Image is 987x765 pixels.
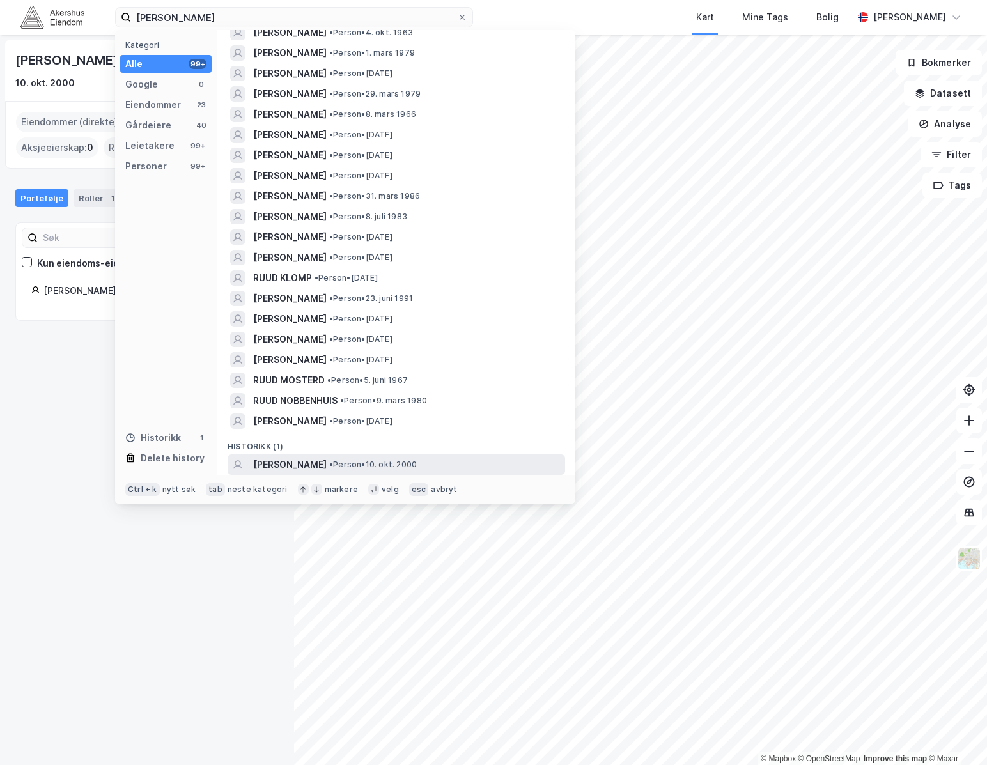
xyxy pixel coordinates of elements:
[125,56,143,72] div: Alle
[196,433,206,443] div: 1
[896,50,982,75] button: Bokmerker
[329,334,333,344] span: •
[327,375,408,385] span: Person • 5. juni 1967
[253,25,327,40] span: [PERSON_NAME]
[329,27,333,37] span: •
[253,45,327,61] span: [PERSON_NAME]
[253,229,327,245] span: [PERSON_NAME]
[923,704,987,765] div: Kontrollprogram for chat
[409,483,429,496] div: esc
[253,332,327,347] span: [PERSON_NAME]
[189,161,206,171] div: 99+
[921,142,982,167] button: Filter
[327,375,331,385] span: •
[329,293,413,304] span: Person • 23. juni 1991
[253,250,327,265] span: [PERSON_NAME]
[329,48,415,58] span: Person • 1. mars 1979
[923,704,987,765] iframe: Chat Widget
[196,79,206,89] div: 0
[38,228,178,247] input: Søk
[798,754,860,763] a: OpenStreetMap
[189,59,206,69] div: 99+
[329,171,392,181] span: Person • [DATE]
[329,68,392,79] span: Person • [DATE]
[253,413,327,429] span: [PERSON_NAME]
[253,457,327,472] span: [PERSON_NAME]
[329,212,407,222] span: Person • 8. juli 1983
[904,81,982,106] button: Datasett
[329,355,333,364] span: •
[217,431,575,454] div: Historikk (1)
[864,754,927,763] a: Improve this map
[873,10,946,25] div: [PERSON_NAME]
[329,109,416,120] span: Person • 8. mars 1966
[329,232,392,242] span: Person • [DATE]
[253,86,327,102] span: [PERSON_NAME]
[382,484,399,495] div: velg
[329,212,333,221] span: •
[329,191,333,201] span: •
[104,137,146,158] div: Roller :
[196,120,206,130] div: 40
[16,112,132,132] div: Eiendommer (direkte) :
[125,97,181,112] div: Eiendommer
[329,416,392,426] span: Person • [DATE]
[329,191,420,201] span: Person • 31. mars 1986
[15,189,68,207] div: Portefølje
[253,66,327,81] span: [PERSON_NAME]
[106,192,119,205] div: 1
[761,754,796,763] a: Mapbox
[329,130,392,140] span: Person • [DATE]
[253,352,327,367] span: [PERSON_NAME]
[15,75,75,91] div: 10. okt. 2000
[87,140,93,155] span: 0
[922,173,982,198] button: Tags
[329,252,333,262] span: •
[228,484,288,495] div: neste kategori
[131,8,457,27] input: Søk på adresse, matrikkel, gårdeiere, leietakere eller personer
[742,10,788,25] div: Mine Tags
[340,396,427,406] span: Person • 9. mars 1980
[253,270,312,286] span: RUUD KLOMP
[253,148,327,163] span: [PERSON_NAME]
[162,484,196,495] div: nytt søk
[329,109,333,119] span: •
[125,40,212,50] div: Kategori
[43,283,263,298] div: [PERSON_NAME]
[315,273,378,283] span: Person • [DATE]
[125,483,160,496] div: Ctrl + k
[206,483,225,496] div: tab
[340,396,344,405] span: •
[125,118,171,133] div: Gårdeiere
[329,130,333,139] span: •
[125,138,175,153] div: Leietakere
[329,89,421,99] span: Person • 29. mars 1979
[15,50,120,70] div: [PERSON_NAME]
[816,10,839,25] div: Bolig
[329,416,333,426] span: •
[431,484,457,495] div: avbryt
[329,355,392,365] span: Person • [DATE]
[125,77,158,92] div: Google
[253,311,327,327] span: [PERSON_NAME]
[189,141,206,151] div: 99+
[329,314,333,323] span: •
[253,168,327,183] span: [PERSON_NAME]
[329,48,333,58] span: •
[253,189,327,204] span: [PERSON_NAME]
[74,189,124,207] div: Roller
[20,6,84,28] img: akershus-eiendom-logo.9091f326c980b4bce74ccdd9f866810c.svg
[141,451,205,466] div: Delete history
[329,460,417,470] span: Person • 10. okt. 2000
[325,484,358,495] div: markere
[329,232,333,242] span: •
[329,314,392,324] span: Person • [DATE]
[329,460,333,469] span: •
[253,209,327,224] span: [PERSON_NAME]
[908,111,982,137] button: Analyse
[329,89,333,98] span: •
[125,430,181,445] div: Historikk
[16,137,98,158] div: Aksjeeierskap :
[253,373,325,388] span: RUUD MOSTERD
[329,171,333,180] span: •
